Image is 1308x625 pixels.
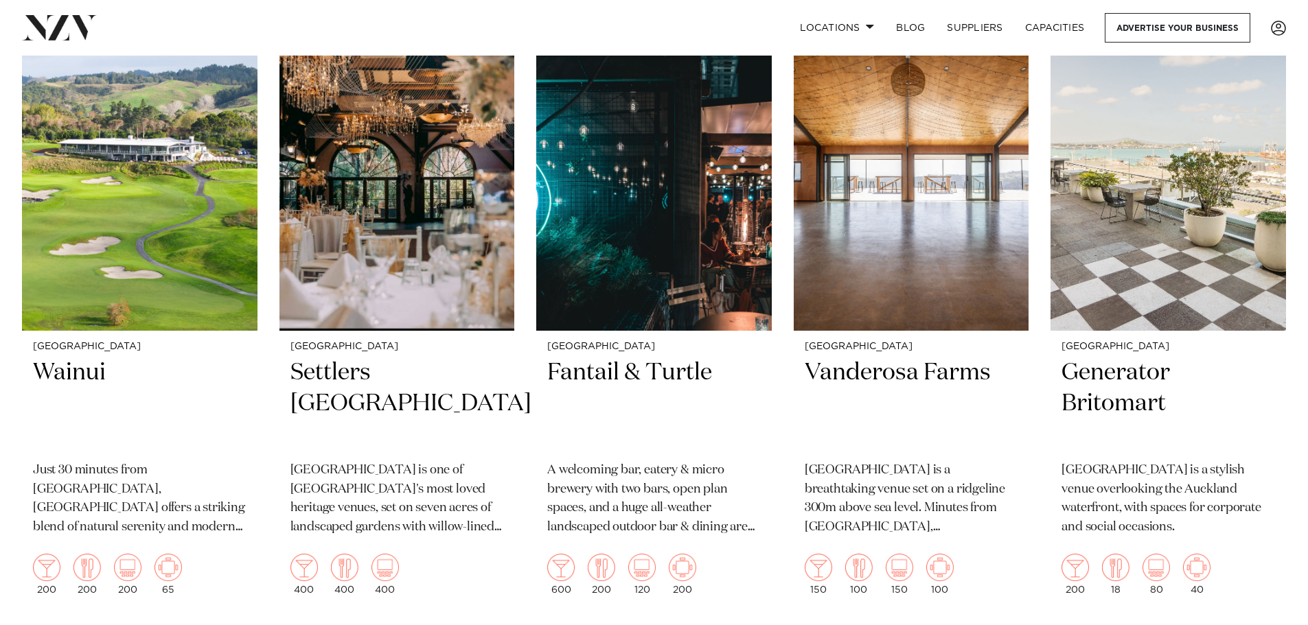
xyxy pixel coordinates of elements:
[73,554,101,581] img: dining.png
[331,554,358,581] img: dining.png
[22,15,257,606] a: [GEOGRAPHIC_DATA] Wainui Just 30 minutes from [GEOGRAPHIC_DATA], [GEOGRAPHIC_DATA] offers a strik...
[886,554,913,581] img: theatre.png
[886,554,913,595] div: 150
[154,554,182,581] img: meeting.png
[669,554,696,595] div: 200
[845,554,873,581] img: dining.png
[1051,15,1286,606] a: [GEOGRAPHIC_DATA] Generator Britomart [GEOGRAPHIC_DATA] is a stylish venue overlooking the Auckla...
[290,554,318,595] div: 400
[628,554,656,581] img: theatre.png
[33,357,246,450] h2: Wainui
[1143,554,1170,595] div: 80
[1102,554,1129,595] div: 18
[547,554,575,581] img: cocktail.png
[936,13,1013,43] a: SUPPLIERS
[1062,554,1089,595] div: 200
[1062,357,1275,450] h2: Generator Britomart
[1183,554,1211,595] div: 40
[1014,13,1096,43] a: Capacities
[1062,554,1089,581] img: cocktail.png
[114,554,141,595] div: 200
[794,15,1029,606] a: [GEOGRAPHIC_DATA] Vanderosa Farms [GEOGRAPHIC_DATA] is a breathtaking venue set on a ridgeline 30...
[628,554,656,595] div: 120
[547,342,761,352] small: [GEOGRAPHIC_DATA]
[290,554,318,581] img: cocktail.png
[33,554,60,595] div: 200
[588,554,615,595] div: 200
[547,357,761,450] h2: Fantail & Turtle
[845,554,873,595] div: 100
[1062,461,1275,538] p: [GEOGRAPHIC_DATA] is a stylish venue overlooking the Auckland waterfront, with spaces for corpora...
[33,461,246,538] p: Just 30 minutes from [GEOGRAPHIC_DATA], [GEOGRAPHIC_DATA] offers a striking blend of natural sere...
[547,554,575,595] div: 600
[926,554,954,581] img: meeting.png
[1062,342,1275,352] small: [GEOGRAPHIC_DATA]
[885,13,936,43] a: BLOG
[290,342,504,352] small: [GEOGRAPHIC_DATA]
[33,342,246,352] small: [GEOGRAPHIC_DATA]
[926,554,954,595] div: 100
[536,15,772,606] a: [GEOGRAPHIC_DATA] Fantail & Turtle A welcoming bar, eatery & micro brewery with two bars, open pl...
[547,461,761,538] p: A welcoming bar, eatery & micro brewery with two bars, open plan spaces, and a huge all-weather l...
[805,357,1018,450] h2: Vanderosa Farms
[290,461,504,538] p: [GEOGRAPHIC_DATA] is one of [GEOGRAPHIC_DATA]'s most loved heritage venues, set on seven acres of...
[290,357,504,450] h2: Settlers [GEOGRAPHIC_DATA]
[1183,554,1211,581] img: meeting.png
[669,554,696,581] img: meeting.png
[33,554,60,581] img: cocktail.png
[1102,554,1129,581] img: dining.png
[371,554,399,595] div: 400
[805,461,1018,538] p: [GEOGRAPHIC_DATA] is a breathtaking venue set on a ridgeline 300m above sea level. Minutes from [...
[22,15,97,40] img: nzv-logo.png
[371,554,399,581] img: theatre.png
[588,554,615,581] img: dining.png
[1105,13,1250,43] a: Advertise your business
[805,554,832,581] img: cocktail.png
[1143,554,1170,581] img: theatre.png
[73,554,101,595] div: 200
[805,342,1018,352] small: [GEOGRAPHIC_DATA]
[279,15,515,606] a: [GEOGRAPHIC_DATA] Settlers [GEOGRAPHIC_DATA] [GEOGRAPHIC_DATA] is one of [GEOGRAPHIC_DATA]'s most...
[154,554,182,595] div: 65
[114,554,141,581] img: theatre.png
[789,13,885,43] a: Locations
[805,554,832,595] div: 150
[331,554,358,595] div: 400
